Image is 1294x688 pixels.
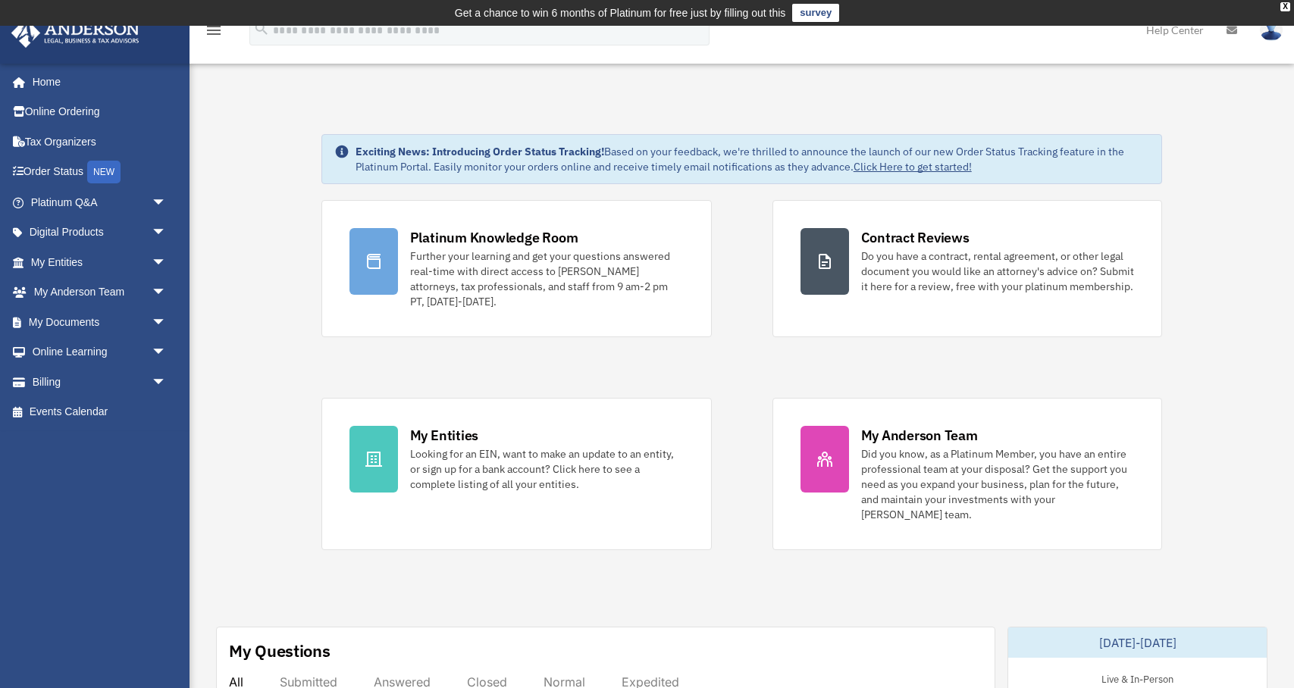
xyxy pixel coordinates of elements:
a: menu [205,27,223,39]
div: NEW [87,161,121,183]
span: arrow_drop_down [152,307,182,338]
div: Live & In-Person [1089,670,1186,686]
div: [DATE]-[DATE] [1008,627,1267,658]
a: My Documentsarrow_drop_down [11,307,190,337]
strong: Exciting News: Introducing Order Status Tracking! [356,145,604,158]
i: search [253,20,270,37]
div: close [1280,2,1290,11]
div: Based on your feedback, we're thrilled to announce the launch of our new Order Status Tracking fe... [356,144,1150,174]
div: Did you know, as a Platinum Member, you have an entire professional team at your disposal? Get th... [861,446,1135,522]
a: Online Learningarrow_drop_down [11,337,190,367]
a: Order StatusNEW [11,157,190,188]
a: survey [792,4,839,22]
div: Platinum Knowledge Room [410,228,578,247]
span: arrow_drop_down [152,337,182,368]
div: My Anderson Team [861,426,978,445]
div: Further your learning and get your questions answered real-time with direct access to [PERSON_NAM... [410,249,684,309]
div: Do you have a contract, rental agreement, or other legal document you would like an attorney's ad... [861,249,1135,294]
img: User Pic [1260,19,1283,41]
span: arrow_drop_down [152,247,182,278]
span: arrow_drop_down [152,187,182,218]
a: Click Here to get started! [854,160,972,174]
span: arrow_drop_down [152,277,182,308]
div: Get a chance to win 6 months of Platinum for free just by filling out this [455,4,786,22]
i: menu [205,21,223,39]
img: Anderson Advisors Platinum Portal [7,18,144,48]
a: Contract Reviews Do you have a contract, rental agreement, or other legal document you would like... [772,200,1163,337]
span: arrow_drop_down [152,367,182,398]
a: My Entitiesarrow_drop_down [11,247,190,277]
a: Tax Organizers [11,127,190,157]
span: arrow_drop_down [152,217,182,249]
div: My Entities [410,426,478,445]
a: Online Ordering [11,97,190,127]
div: Contract Reviews [861,228,970,247]
a: My Anderson Team Did you know, as a Platinum Member, you have an entire professional team at your... [772,398,1163,550]
a: Platinum Q&Aarrow_drop_down [11,187,190,217]
a: My Anderson Teamarrow_drop_down [11,277,190,308]
a: Platinum Knowledge Room Further your learning and get your questions answered real-time with dire... [321,200,712,337]
a: Digital Productsarrow_drop_down [11,217,190,248]
a: My Entities Looking for an EIN, want to make an update to an entity, or sign up for a bank accoun... [321,398,712,550]
div: Looking for an EIN, want to make an update to an entity, or sign up for a bank account? Click her... [410,446,684,492]
a: Events Calendar [11,397,190,427]
a: Home [11,67,182,97]
a: Billingarrow_drop_down [11,367,190,397]
div: My Questions [229,640,331,662]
